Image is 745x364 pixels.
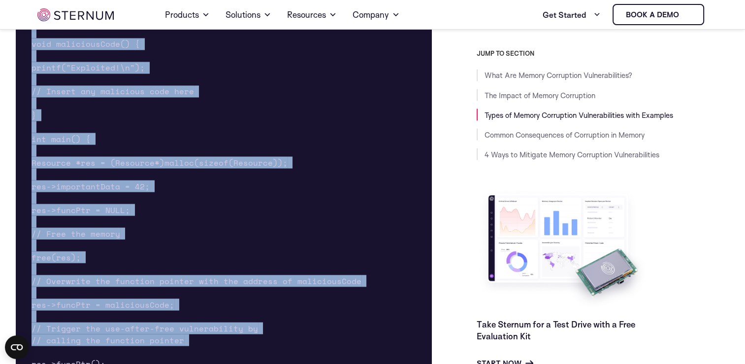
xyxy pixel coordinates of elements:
a: Solutions [226,1,271,29]
span: // Insert any malicious code here [32,85,194,97]
a: Products [165,1,210,29]
span: // Overwrite the function pointer with the address of maliciousCode [32,275,361,287]
a: Company [353,1,400,29]
img: Take Sternum for a Test Drive with a Free Evaluation Kit [477,187,649,310]
img: sternum iot [683,11,691,19]
span: void maliciousCode() { [32,38,140,50]
a: The Impact of Memory Corruption [485,90,595,100]
a: Get Started [543,5,601,25]
span: res->importantData = 42; [32,180,150,192]
a: Resources [287,1,337,29]
a: Book a demo [613,4,704,25]
span: free(res); [32,251,81,263]
a: Take Sternum for a Test Drive with a Free Evaluation Kit [477,319,635,341]
span: // Trigger the use-after-free vulnerability by [32,322,258,334]
h3: JUMP TO SECTION [477,49,730,57]
span: res->funcPtr = maliciousCode; [32,298,174,310]
span: res->funcPtr = NULL; [32,204,130,216]
span: } [32,109,36,121]
img: sternum iot [37,8,114,21]
a: 4 Ways to Mitigate Memory Corruption Vulnerabilities [485,149,659,159]
span: // Free the memory [32,227,120,239]
span: Resource *res = (Resource*)malloc(sizeof(Resource)); [32,156,288,168]
span: // calling the function pointer [32,334,184,346]
a: Types of Memory Corruption Vulnerabilities with Examples [485,110,673,119]
a: What Are Memory Corruption Vulnerabilities? [485,71,632,80]
span: printf("Exploited!\n"); [32,62,145,73]
span: int main() { [32,133,91,145]
button: Open CMP widget [5,335,29,359]
a: Common Consequences of Corruption in Memory [485,130,645,139]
